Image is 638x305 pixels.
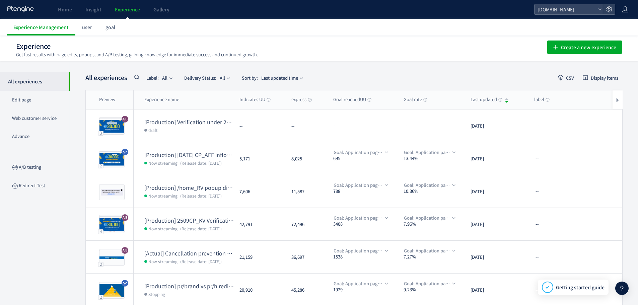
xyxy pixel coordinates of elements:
font: Home [58,6,72,13]
font: [DATE] [471,254,484,260]
font: draft [148,127,158,133]
font: Edit page [12,96,31,103]
font: -- [536,253,539,260]
button: Goal: Application page visits [400,149,459,156]
button: Goal: Application page visits [329,149,392,156]
font: [DOMAIN_NAME] [538,6,574,13]
font: Delivery Status: [184,75,216,81]
font: Display items [591,75,618,81]
font: -- [291,123,295,129]
button: Goal: Application page visits [400,214,459,222]
font: Create a new experience [561,44,616,51]
font: 788 [333,188,340,194]
font: [Production] /home_RV popup display [144,183,240,192]
font: Sort by: [242,75,258,81]
font: Goal: Application page visits [404,247,462,254]
dt: [Production] 2509CP_KV Verification [144,217,234,224]
button: Sort by:Last updated time [237,72,306,83]
font: Experience [115,6,140,13]
font: CSV [566,75,574,81]
font: 45,286 [291,287,304,293]
dt: [Production] /home_RV popup display [144,184,234,192]
img: 298d379a0dd2d1504590553b358db8891757548689962.png [101,186,123,199]
font: -- [536,188,539,194]
font: Getting started guide [556,284,605,291]
font: 20,910 [239,287,253,293]
font: Experience [16,41,51,51]
font: 695 [333,155,340,161]
font: Goal: Application page visits [404,215,462,221]
font: Stopping [148,291,165,297]
font: Now streaming [148,258,178,264]
img: 01af670e32f9305ac172b5347b30e0c51757479627611.jpeg [99,217,124,233]
button: Goal: Application page visits [329,181,392,189]
font: 4 [100,228,102,234]
font: Last updated [471,96,497,102]
font: [DATE] [471,155,484,162]
font: label [534,96,544,102]
button: Goal: Application page visits [400,181,459,189]
font: 11,587 [291,188,304,195]
dt: [Actual] Cancellation prevention - Phone/CP flow banner display [144,249,234,257]
font: [Actual] Cancellation prevention - Phone/CP flow banner display [144,249,306,257]
font: Goal: Application page visits [334,215,392,221]
font: -- [333,122,337,129]
font: [DATE] [471,123,484,129]
font: (Release date: [DATE]) [180,193,222,199]
font: -- [536,122,539,129]
font: [DATE] [471,221,484,227]
dt: [Production] Verification under 2509CP_KV [144,118,234,126]
font: 3408 [333,221,343,227]
font: 13.44% [404,155,418,161]
font: All [220,75,225,81]
font: All experiences [8,78,42,85]
font: 3 [100,130,102,136]
font: [Production] Verification under 2509CP_KV [144,118,252,126]
dt: [Production] pr/brand vs pr/h redirect test [144,282,234,290]
font: 42,791 [239,221,253,227]
font: Preview [99,96,115,102]
button: CSV [554,72,578,83]
font: goal [105,24,115,30]
font: 9.23% [404,286,416,293]
font: Now streaming [148,225,178,231]
dt: [Production] September 2025 CP_AFF inflow redirect [144,151,234,159]
font: 72,496 [291,221,304,227]
font: Insight [85,6,101,13]
font: -- [536,155,539,161]
font: [Production] 2509CP_KV Verification [144,216,235,224]
font: Goal: Application page visits [404,149,462,155]
button: Goal: Application page visits [329,280,392,287]
font: Get fast results with page edits, popups, and A/B testing, gaining knowledge for immediate succes... [16,51,258,58]
font: -- [536,221,539,227]
button: Display items [578,72,623,83]
font: Redirect Test [19,182,45,188]
button: Goal: Application page visits [400,247,459,254]
font: 36,697 [291,254,304,260]
font: Now streaming [148,160,178,165]
font: A/B testing [19,164,41,170]
font: Now streaming [148,193,178,198]
font: All [162,75,167,81]
font: Experience Management [13,24,69,30]
button: Label:All [142,72,176,83]
font: express [291,96,306,102]
button: Delivery Status:All [180,72,233,83]
img: 01af670e32f9305ac172b5347b30e0c51758068259362.jpeg [99,119,124,134]
font: 2 [100,163,102,168]
font: Last updated time [261,75,298,81]
font: 5,171 [239,155,250,162]
font: 2 [100,261,102,267]
font: Label: [146,75,159,81]
font: 1538 [333,253,343,260]
font: [Production] [DATE] CP_AFF inflow redirect [144,151,252,159]
button: Goal: Application page visits [329,247,392,254]
font: 7.96% [404,221,416,227]
font: [Production] pr/brand vs pr/h redirect test [144,282,249,290]
font: Indicates UU [239,96,265,102]
button: Goal: Application page visits [329,214,392,222]
img: 4b60272663bc7d6f1666c545c510498f1757321164005.png [99,250,124,265]
font: All experiences [85,73,127,82]
button: Create a new experience [547,41,622,54]
font: Web customer service [12,115,57,121]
